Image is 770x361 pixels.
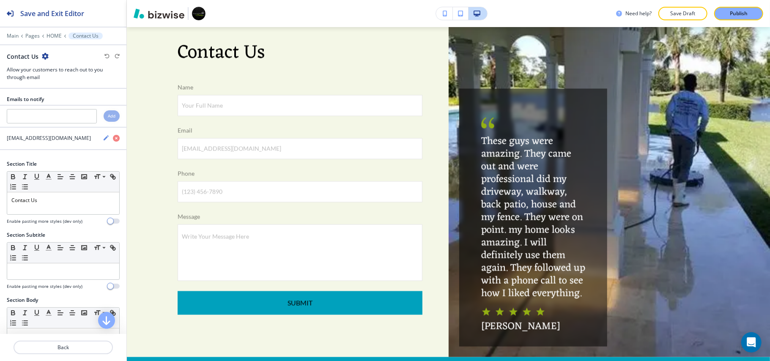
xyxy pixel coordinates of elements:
p: Back [14,344,112,351]
h4: Enable pasting more styles (dev only) [7,218,82,224]
p: Message [178,213,422,221]
p: Publish [730,10,748,17]
p: Contact Us [73,33,99,39]
p: Email [178,126,422,135]
p: These guys were amazing. They came out and were professional did my driveway, walkway, back patio... [481,135,585,300]
p: Contact Us [11,197,115,204]
p: Contact Us [178,42,422,65]
h2: Emails to notify [7,96,44,103]
button: Save Draft [658,7,707,20]
h4: [EMAIL_ADDRESS][DOMAIN_NAME] [7,134,91,142]
button: Back [14,341,113,354]
p: [PERSON_NAME] [481,320,585,333]
h2: Save and Exit Editor [20,8,84,19]
div: Open Intercom Messenger [741,332,762,353]
h2: Section Body [7,296,38,304]
h4: Add [108,113,115,119]
p: Name [178,83,422,92]
img: Bizwise Logo [134,8,184,19]
h2: Contact Us [7,52,38,61]
button: HOME [47,33,62,39]
button: Pages [25,33,40,39]
h4: Enable pasting more styles (dev only) [7,283,82,290]
button: Publish [714,7,763,20]
button: Main [7,33,19,39]
p: Save Draft [669,10,696,17]
img: Your Logo [192,7,206,20]
h3: Allow your customers to reach out to you through email [7,66,120,81]
p: Phone [178,170,422,178]
h2: Section Subtitle [7,231,45,239]
h3: Need help? [625,10,652,17]
h2: Section Title [7,160,37,168]
button: Submit [178,291,422,315]
button: Contact Us [69,33,103,39]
